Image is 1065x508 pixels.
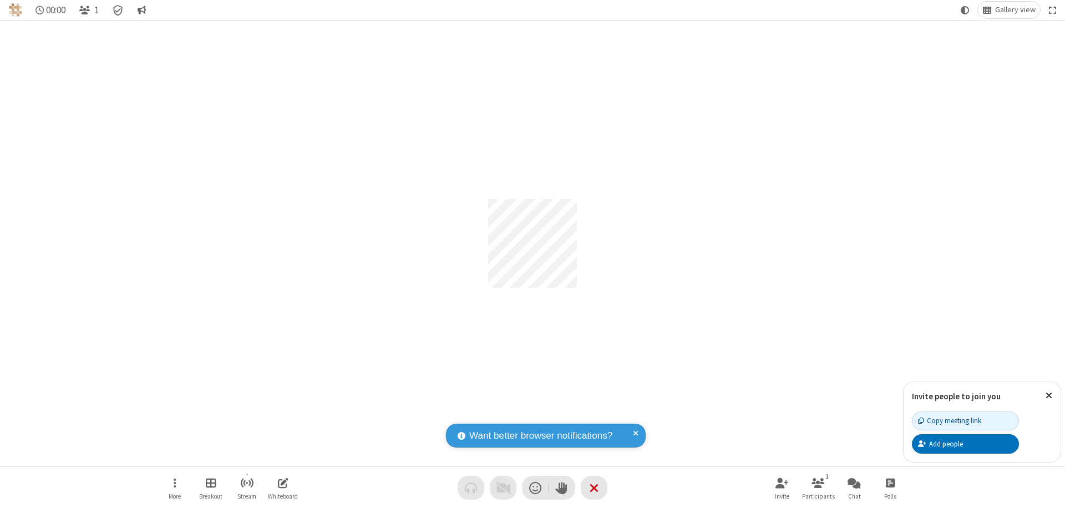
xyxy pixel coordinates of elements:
[169,493,181,500] span: More
[94,5,99,16] span: 1
[823,471,832,481] div: 1
[237,493,256,500] span: Stream
[884,493,896,500] span: Polls
[522,476,549,500] button: Send a reaction
[775,493,789,500] span: Invite
[458,476,484,500] button: Audio problem - check your Internet connection or call by phone
[581,476,607,500] button: End or leave meeting
[46,5,65,16] span: 00:00
[194,472,227,504] button: Manage Breakout Rooms
[1044,2,1061,18] button: Fullscreen
[918,415,981,426] div: Copy meeting link
[74,2,103,18] button: Open participant list
[268,493,298,500] span: Whiteboard
[802,472,835,504] button: Open participant list
[912,412,1019,430] button: Copy meeting link
[108,2,129,18] div: Meeting details Encryption enabled
[230,472,263,504] button: Start streaming
[549,476,575,500] button: Raise hand
[469,429,612,443] span: Want better browser notifications?
[978,2,1040,18] button: Change layout
[995,6,1036,14] span: Gallery view
[874,472,907,504] button: Open poll
[9,3,22,17] img: QA Selenium DO NOT DELETE OR CHANGE
[133,2,150,18] button: Conversation
[490,476,516,500] button: Video
[912,434,1019,453] button: Add people
[199,493,222,500] span: Breakout
[765,472,799,504] button: Invite participants (⌘+Shift+I)
[956,2,974,18] button: Using system theme
[912,391,1001,402] label: Invite people to join you
[31,2,70,18] div: Timer
[838,472,871,504] button: Open chat
[848,493,861,500] span: Chat
[158,472,191,504] button: Open menu
[1037,382,1061,409] button: Close popover
[802,493,835,500] span: Participants
[266,472,300,504] button: Open shared whiteboard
